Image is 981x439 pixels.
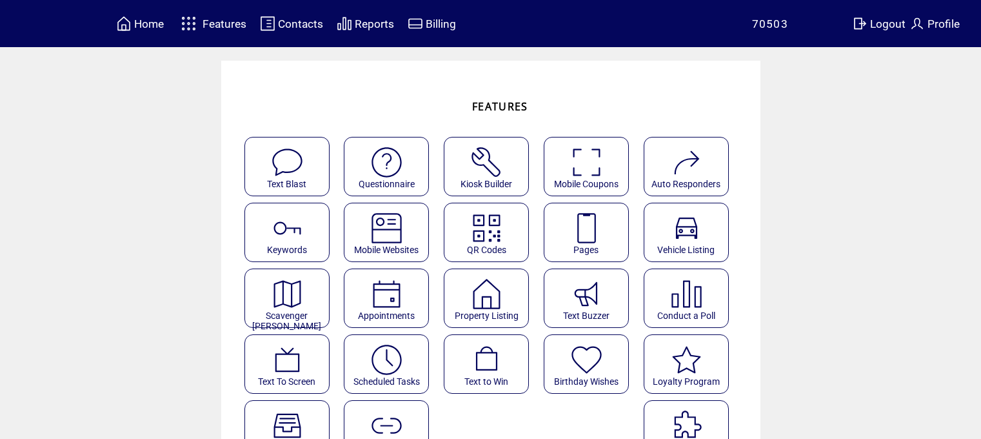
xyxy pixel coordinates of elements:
a: Kiosk Builder [444,137,537,196]
span: Text Buzzer [563,311,609,321]
a: Text Buzzer [544,269,637,328]
img: questionnaire.svg [370,145,404,179]
a: Auto Responders [644,137,737,196]
a: Scheduled Tasks [344,334,437,394]
img: appointments.svg [370,277,404,311]
a: Features [175,11,248,36]
a: Conduct a Poll [644,269,737,328]
img: creidtcard.svg [408,15,423,32]
img: birthday-wishes.svg [570,343,604,377]
img: home.svg [116,15,132,32]
span: Scheduled Tasks [353,376,420,387]
span: Logout [870,17,906,30]
a: Scavenger [PERSON_NAME] [244,269,338,328]
img: text-blast.svg [270,145,304,179]
img: text-to-screen.svg [270,343,304,377]
span: Mobile Websites [354,245,419,255]
a: Appointments [344,269,437,328]
img: text-to-win.svg [470,343,504,377]
a: Logout [850,14,907,34]
img: landing-pages.svg [570,211,604,245]
span: FEATURES [472,99,528,114]
a: Text To Screen [244,334,338,394]
a: Text Blast [244,137,338,196]
a: Mobile Websites [344,203,437,262]
img: keywords.svg [270,211,304,245]
img: loyalty-program.svg [669,343,704,377]
span: Features [203,17,246,30]
img: vehicle-listing.svg [669,211,704,245]
span: Vehicle Listing [657,245,715,255]
span: 70503 [752,17,789,30]
a: Questionnaire [344,137,437,196]
span: Home [134,17,164,30]
span: Auto Responders [651,179,720,189]
a: Birthday Wishes [544,334,637,394]
img: exit.svg [852,15,867,32]
img: auto-responders.svg [669,145,704,179]
span: Pages [573,245,599,255]
a: Pages [544,203,637,262]
span: Billing [426,17,456,30]
img: features.svg [177,13,200,34]
span: Contacts [278,17,323,30]
img: contacts.svg [260,15,275,32]
a: Profile [907,14,962,34]
img: chart.svg [337,15,352,32]
span: Scavenger [PERSON_NAME] [252,311,321,331]
span: Reports [355,17,394,30]
span: Profile [927,17,960,30]
span: Questionnaire [359,179,415,189]
span: Property Listing [455,311,519,321]
img: poll.svg [669,277,704,311]
span: Kiosk Builder [461,179,512,189]
a: Loyalty Program [644,334,737,394]
img: property-listing.svg [470,277,504,311]
span: Text Blast [267,179,306,189]
img: qr.svg [470,211,504,245]
span: Text To Screen [258,376,315,387]
span: Text to Win [464,376,508,387]
span: Birthday Wishes [554,376,619,387]
span: QR Codes [467,245,506,255]
a: Home [114,14,166,34]
img: tool%201.svg [470,145,504,179]
a: Reports [335,14,396,34]
a: Billing [406,14,458,34]
a: Contacts [258,14,325,34]
img: scavenger.svg [270,277,304,311]
span: Conduct a Poll [657,311,715,321]
img: mobile-websites.svg [370,211,404,245]
a: Text to Win [444,334,537,394]
span: Loyalty Program [653,376,720,387]
a: Property Listing [444,269,537,328]
span: Keywords [267,245,307,255]
a: Vehicle Listing [644,203,737,262]
img: text-buzzer.svg [570,277,604,311]
a: QR Codes [444,203,537,262]
span: Appointments [358,311,415,321]
img: coupons.svg [570,145,604,179]
a: Keywords [244,203,338,262]
img: scheduled-tasks.svg [370,343,404,377]
img: profile.svg [909,15,925,32]
a: Mobile Coupons [544,137,637,196]
span: Mobile Coupons [554,179,619,189]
